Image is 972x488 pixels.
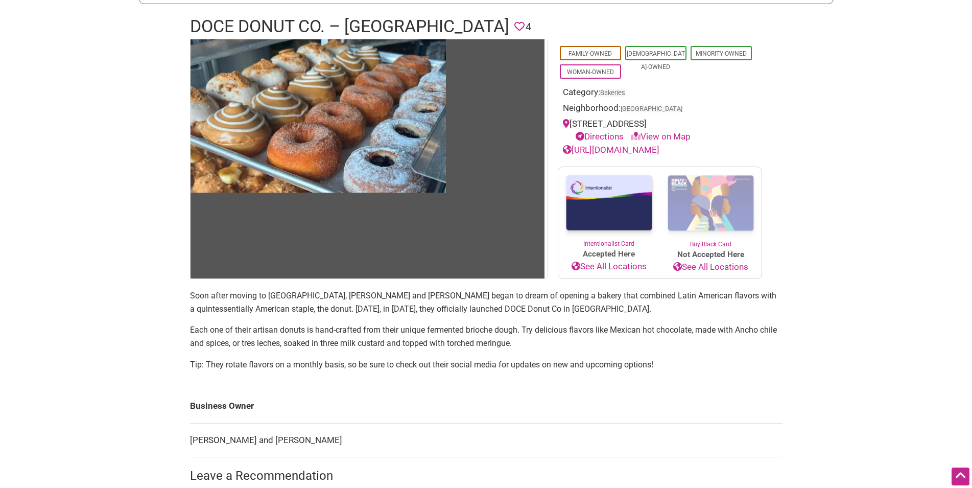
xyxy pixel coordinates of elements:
[576,131,624,142] a: Directions
[558,167,660,239] img: Intentionalist Card
[558,167,660,248] a: Intentionalist Card
[558,248,660,260] span: Accepted Here
[660,167,762,249] a: Buy Black Card
[563,145,659,155] a: [URL][DOMAIN_NAME]
[631,131,691,142] a: View on Map
[190,389,783,423] td: Business Owner
[660,167,762,240] img: Buy Black Card
[190,468,783,485] h3: Leave a Recommendation
[568,50,612,57] a: Family-Owned
[190,358,783,371] p: Tip: They rotate flavors on a monthly basis, so be sure to check out their social media for updat...
[558,260,660,273] a: See All Locations
[563,102,757,118] div: Neighborhood:
[600,89,625,97] a: Bakeries
[621,106,682,112] span: [GEOGRAPHIC_DATA]
[190,14,509,39] h1: DOCE Donut Co. – [GEOGRAPHIC_DATA]
[190,323,783,350] p: Each one of their artisan donuts is hand-crafted from their unique fermented brioche dough. Try d...
[190,423,783,457] td: [PERSON_NAME] and [PERSON_NAME]
[660,249,762,261] span: Not Accepted Here
[952,468,969,485] div: Scroll Back to Top
[567,68,614,76] a: Woman-Owned
[696,50,747,57] a: Minority-Owned
[563,86,757,102] div: Category:
[526,19,531,35] span: 4
[660,261,762,274] a: See All Locations
[191,39,446,193] img: Doce Donut Co.
[627,50,685,71] a: [DEMOGRAPHIC_DATA]-Owned
[190,289,783,315] p: Soon after moving to [GEOGRAPHIC_DATA], [PERSON_NAME] and [PERSON_NAME] began to dream of opening...
[563,118,757,144] div: [STREET_ADDRESS]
